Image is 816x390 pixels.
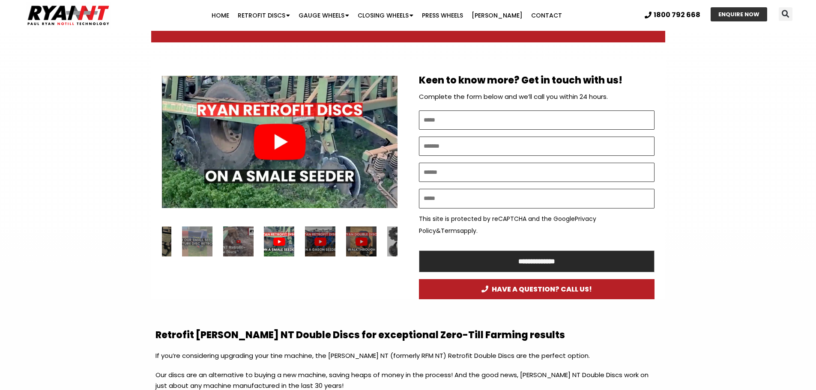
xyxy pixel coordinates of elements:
p: This site is protected by reCAPTCHA and the Google & apply. [419,213,655,237]
a: [PERSON_NAME] [467,7,527,24]
span: ENQUIRE NOW [718,12,759,17]
div: Next slide [383,137,393,147]
a: ENQUIRE NOW [711,7,767,21]
div: 2 / 34 [162,68,398,216]
div: 4 / 34 [347,226,377,257]
nav: Menu [158,7,615,24]
div: Slides Slides [162,226,398,257]
a: Smale website thumbnail double discs [162,68,398,216]
div: 3 / 34 [305,226,336,257]
a: HAVE A QUESTION? CALL US! [419,279,655,299]
div: Slides [162,68,398,216]
a: Privacy Policy [419,214,596,235]
a: Closing Wheels [353,7,418,24]
div: Previous slide [166,137,177,147]
a: Gauge Wheels [294,7,353,24]
p: If you’re considering upgrading your tine machine, the [PERSON_NAME] NT (formerly RFM NT) Retrofi... [155,350,661,369]
div: Smale website thumbnail double discs [264,226,295,257]
div: 34 / 34 [182,226,212,257]
div: 5 / 34 [387,226,418,257]
a: Terms [441,226,460,235]
a: 1800 792 668 [645,12,700,18]
h2: Keen to know more? Get in touch with us! [419,74,655,87]
h2: Retrofit [PERSON_NAME] NT Double Discs for exceptional Zero-Till Farming results [155,329,661,342]
div: 1 / 34 [223,226,254,257]
div: Search [779,7,792,21]
span: 1800 792 668 [654,12,700,18]
div: 33 / 34 [141,226,171,257]
p: Complete the form below and we’ll call you within 24 hours. [419,91,655,103]
a: Home [207,7,233,24]
img: Ryan NT logo [26,2,111,29]
a: Retrofit Discs [233,7,294,24]
span: HAVE A QUESTION? CALL US! [481,286,592,293]
a: Contact [527,7,566,24]
div: 2 / 34 [264,226,295,257]
a: Press Wheels [418,7,467,24]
